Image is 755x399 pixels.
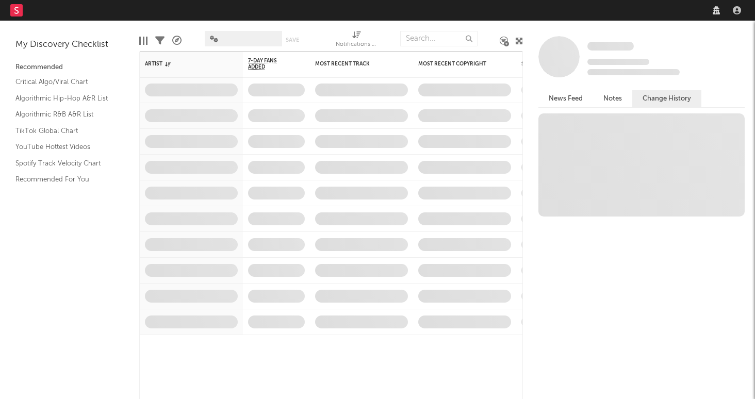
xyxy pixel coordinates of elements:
div: Spotify Monthly Listeners [521,61,599,67]
div: Notifications (Artist) [336,39,377,51]
div: A&R Pipeline [172,26,182,56]
button: Save [286,37,299,43]
a: Recommended For You [15,174,113,185]
input: Search... [400,31,478,46]
div: Most Recent Copyright [418,61,496,67]
span: Some Artist [587,42,634,51]
div: My Discovery Checklist [15,39,124,51]
a: YouTube Hottest Videos [15,141,113,153]
div: Artist [145,61,222,67]
div: Edit Columns [139,26,147,56]
button: Change History [632,90,701,107]
span: 7-Day Fans Added [248,58,289,70]
div: Filters [155,26,165,56]
a: Critical Algo/Viral Chart [15,76,113,88]
button: Notes [593,90,632,107]
div: Most Recent Track [315,61,392,67]
a: Some Artist [587,41,634,52]
a: Algorithmic Hip-Hop A&R List [15,93,113,104]
a: TikTok Global Chart [15,125,113,137]
div: Notifications (Artist) [336,26,377,56]
a: Algorithmic R&B A&R List [15,109,113,120]
span: 0 fans last week [587,69,680,75]
a: Spotify Track Velocity Chart [15,158,113,169]
span: Tracking Since: [DATE] [587,59,649,65]
button: News Feed [538,90,593,107]
div: Recommended [15,61,124,74]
